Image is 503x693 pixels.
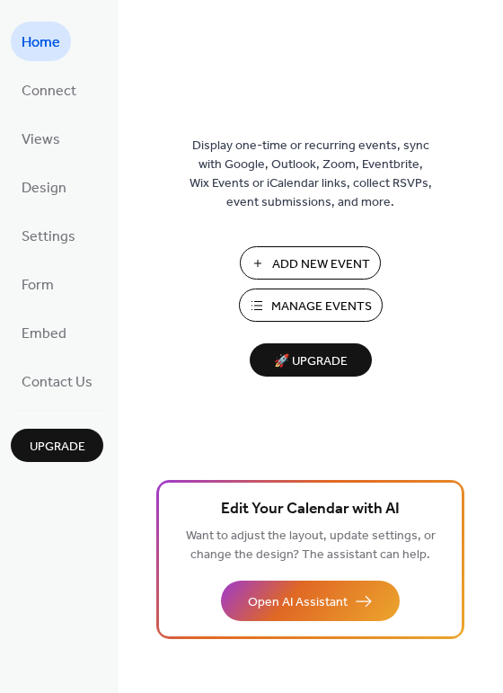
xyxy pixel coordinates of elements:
a: Views [11,119,71,158]
a: Home [11,22,71,61]
span: Home [22,29,60,58]
button: Manage Events [239,289,383,322]
span: Views [22,126,60,155]
a: Connect [11,70,87,110]
span: Open AI Assistant [248,593,348,612]
button: Add New Event [240,246,381,280]
span: Form [22,271,54,300]
span: Manage Events [271,298,372,316]
span: Design [22,174,66,203]
a: Form [11,264,65,304]
a: Settings [11,216,86,255]
span: Display one-time or recurring events, sync with Google, Outlook, Zoom, Eventbrite, Wix Events or ... [190,137,432,212]
button: Open AI Assistant [221,581,400,621]
button: Upgrade [11,429,103,462]
a: Design [11,167,77,207]
span: Edit Your Calendar with AI [221,497,400,522]
span: Want to adjust the layout, update settings, or change the design? The assistant can help. [186,524,436,567]
span: Connect [22,77,76,106]
a: Embed [11,313,77,352]
button: 🚀 Upgrade [250,343,372,377]
span: Upgrade [30,438,85,457]
span: 🚀 Upgrade [260,350,361,374]
a: Contact Us [11,361,103,401]
span: Settings [22,223,75,252]
span: Embed [22,320,66,349]
span: Contact Us [22,369,93,397]
span: Add New Event [272,255,370,274]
